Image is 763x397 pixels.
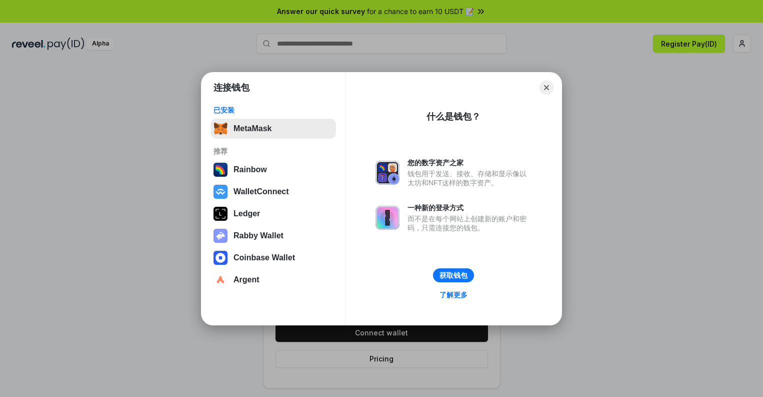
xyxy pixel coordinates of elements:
div: 钱包用于发送、接收、存储和显示像以太坊和NFT这样的数字资产。 [407,169,531,187]
div: 而不是在每个网站上创建新的账户和密码，只需连接您的钱包。 [407,214,531,232]
a: 了解更多 [433,288,473,301]
div: 已安装 [213,106,333,115]
button: Close [539,81,553,95]
div: Coinbase Wallet [233,253,295,262]
button: WalletConnect [210,182,336,202]
div: 您的数字资产之家 [407,158,531,167]
div: 什么是钱包？ [426,111,480,123]
button: 获取钱包 [433,268,474,282]
div: Rainbow [233,165,267,174]
img: svg+xml,%3Csvg%20width%3D%22120%22%20height%3D%22120%22%20viewBox%3D%220%200%20120%20120%22%20fil... [213,163,227,177]
button: Argent [210,270,336,290]
img: svg+xml,%3Csvg%20width%3D%2228%22%20height%3D%2228%22%20viewBox%3D%220%200%2028%2028%22%20fill%3D... [213,273,227,287]
img: svg+xml,%3Csvg%20fill%3D%22none%22%20height%3D%2233%22%20viewBox%3D%220%200%2035%2033%22%20width%... [213,122,227,136]
div: Rabby Wallet [233,231,283,240]
div: Argent [233,275,259,284]
div: 推荐 [213,147,333,156]
img: svg+xml,%3Csvg%20width%3D%2228%22%20height%3D%2228%22%20viewBox%3D%220%200%2028%2028%22%20fill%3D... [213,251,227,265]
div: 一种新的登录方式 [407,203,531,212]
div: Ledger [233,209,260,218]
img: svg+xml,%3Csvg%20xmlns%3D%22http%3A%2F%2Fwww.w3.org%2F2000%2Fsvg%22%20fill%3D%22none%22%20viewBox... [375,161,399,185]
img: svg+xml,%3Csvg%20width%3D%2228%22%20height%3D%2228%22%20viewBox%3D%220%200%2028%2028%22%20fill%3D... [213,185,227,199]
button: Rainbow [210,160,336,180]
div: MetaMask [233,124,271,133]
img: svg+xml,%3Csvg%20xmlns%3D%22http%3A%2F%2Fwww.w3.org%2F2000%2Fsvg%22%20width%3D%2228%22%20height%3... [213,207,227,221]
div: WalletConnect [233,187,289,196]
button: MetaMask [210,119,336,139]
div: 了解更多 [439,290,467,299]
button: Ledger [210,204,336,224]
button: Rabby Wallet [210,226,336,246]
img: svg+xml,%3Csvg%20xmlns%3D%22http%3A%2F%2Fwww.w3.org%2F2000%2Fsvg%22%20fill%3D%22none%22%20viewBox... [213,229,227,243]
button: Coinbase Wallet [210,248,336,268]
h1: 连接钱包 [213,82,249,94]
img: svg+xml,%3Csvg%20xmlns%3D%22http%3A%2F%2Fwww.w3.org%2F2000%2Fsvg%22%20fill%3D%22none%22%20viewBox... [375,206,399,230]
div: 获取钱包 [439,271,467,280]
